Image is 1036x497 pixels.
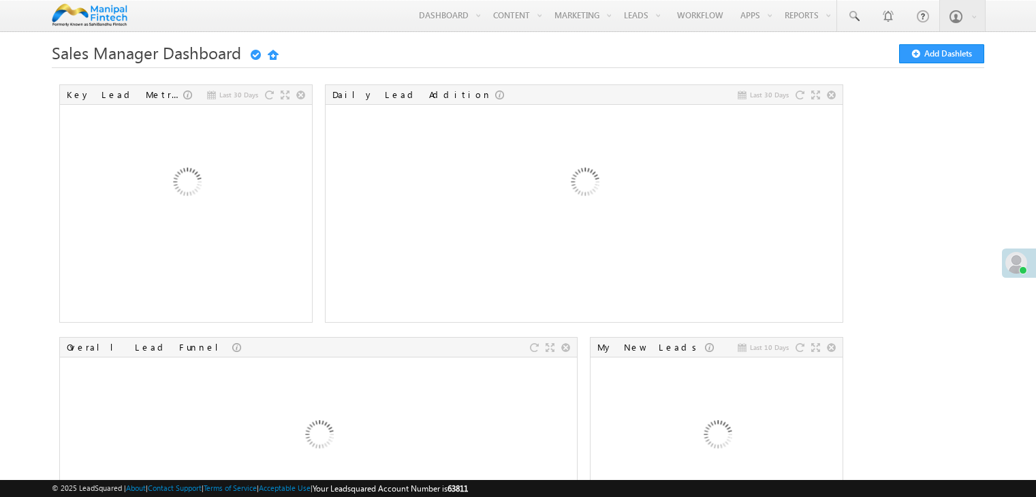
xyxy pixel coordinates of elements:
span: Last 10 Days [750,341,789,353]
span: Your Leadsquared Account Number is [313,483,468,494]
img: Loading... [511,111,657,257]
span: Last 30 Days [219,89,258,101]
div: My New Leads [597,341,705,353]
button: Add Dashlets [899,44,984,63]
img: Loading... [113,111,260,257]
div: Key Lead Metrics [67,89,183,101]
img: Custom Logo [52,3,127,27]
span: © 2025 LeadSquared | | | | | [52,482,468,495]
a: Terms of Service [204,483,257,492]
div: Overall Lead Funnel [67,341,232,353]
a: Contact Support [148,483,202,492]
a: Acceptable Use [259,483,311,492]
span: 63811 [448,483,468,494]
span: Last 30 Days [750,89,789,101]
span: Sales Manager Dashboard [52,42,241,63]
a: About [126,483,146,492]
div: Daily Lead Addition [332,89,495,101]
